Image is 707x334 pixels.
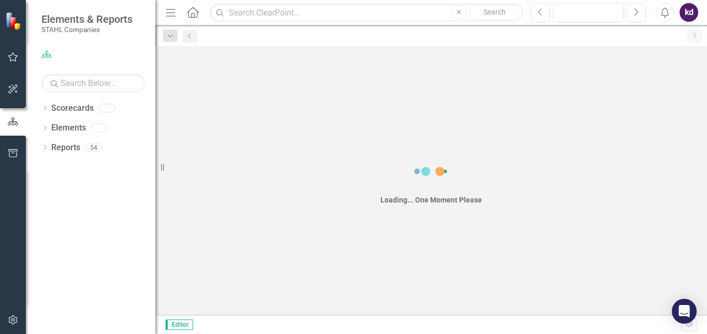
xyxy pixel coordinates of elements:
div: 54 [85,143,102,152]
a: Elements [51,122,86,134]
span: Search [483,8,506,16]
span: Elements & Reports [41,13,132,25]
span: Editor [166,320,193,330]
button: Search [469,5,521,20]
div: Open Intercom Messenger [672,299,697,324]
a: Reports [51,142,80,154]
div: Loading... One Moment Please [380,195,482,205]
img: ClearPoint Strategy [5,12,23,30]
input: Search Below... [41,74,145,92]
a: Scorecards [51,103,94,114]
small: STAHL Companies [41,25,132,34]
button: kd [680,3,698,22]
input: Search ClearPoint... [210,4,523,22]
